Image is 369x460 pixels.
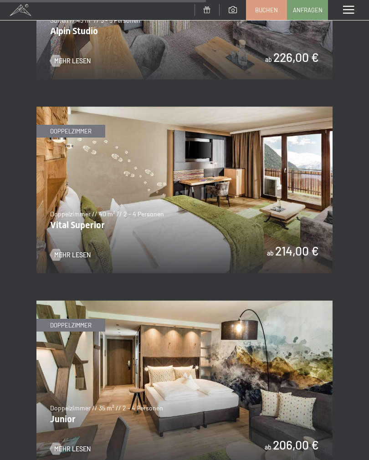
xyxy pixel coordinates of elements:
[50,56,91,66] a: Mehr Lesen
[36,301,333,307] a: Junior
[287,0,328,20] a: Anfragen
[36,107,333,112] a: Vital Superior
[293,6,323,14] span: Anfragen
[255,6,278,14] span: Buchen
[50,445,91,454] a: Mehr Lesen
[54,56,91,66] span: Mehr Lesen
[246,0,287,20] a: Buchen
[54,250,91,260] span: Mehr Lesen
[54,445,91,454] span: Mehr Lesen
[36,107,333,273] img: Vital Superior
[50,250,91,260] a: Mehr Lesen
